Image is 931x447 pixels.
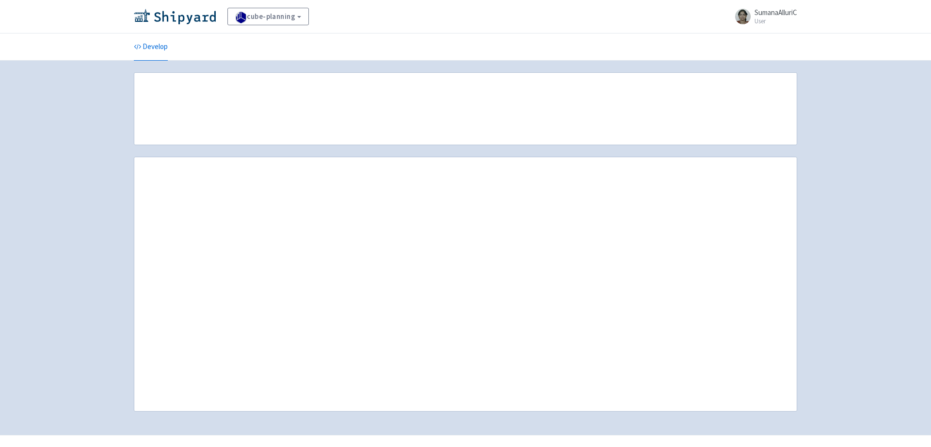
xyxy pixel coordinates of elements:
small: User [754,18,797,24]
a: Develop [134,33,168,61]
a: cube-planning [227,8,309,25]
img: Shipyard logo [134,9,216,24]
span: SumanaAlluriC [754,8,797,17]
a: SumanaAlluriC User [729,9,797,24]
